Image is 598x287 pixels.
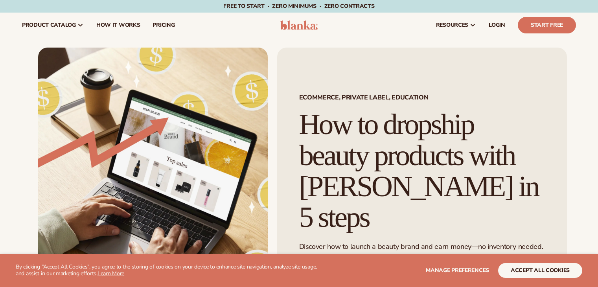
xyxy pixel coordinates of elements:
[436,22,468,28] span: resources
[430,13,482,38] a: resources
[280,20,318,30] img: logo
[98,270,124,277] a: Learn More
[22,22,76,28] span: product catalog
[146,13,181,38] a: pricing
[16,13,90,38] a: product catalog
[518,17,576,33] a: Start Free
[489,22,505,28] span: LOGIN
[426,263,489,278] button: Manage preferences
[299,109,545,233] h1: How to dropship beauty products with [PERSON_NAME] in 5 steps
[16,264,326,277] p: By clicking "Accept All Cookies", you agree to the storing of cookies on your device to enhance s...
[96,22,140,28] span: How It Works
[299,94,545,101] span: Ecommerce, Private Label, EDUCATION
[299,242,545,251] p: Discover how to launch a beauty brand and earn money—no inventory needed.
[90,13,147,38] a: How It Works
[482,13,512,38] a: LOGIN
[223,2,374,10] span: Free to start · ZERO minimums · ZERO contracts
[426,267,489,274] span: Manage preferences
[498,263,582,278] button: accept all cookies
[153,22,175,28] span: pricing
